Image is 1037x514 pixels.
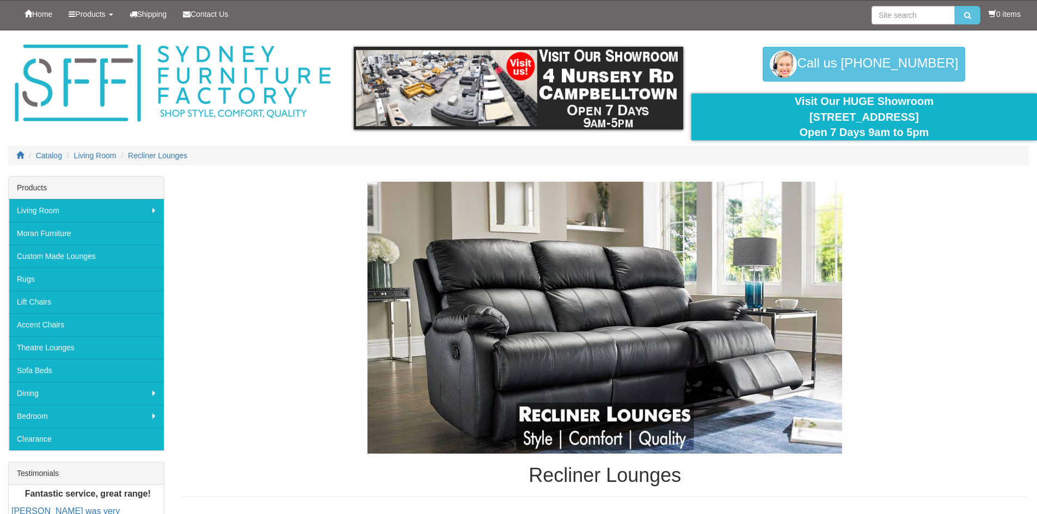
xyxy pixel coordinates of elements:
[9,336,164,359] a: Theatre Lounges
[9,199,164,222] a: Living Room
[181,465,1029,486] h1: Recliner Lounges
[9,222,164,245] a: Moran Furniture
[175,1,236,28] a: Contact Us
[9,382,164,405] a: Dining
[9,41,336,126] img: Sydney Furniture Factory
[16,1,60,28] a: Home
[9,405,164,428] a: Bedroom
[9,268,164,290] a: Rugs
[191,10,228,18] span: Contact Us
[699,94,1029,140] div: Visit Our HUGE Showroom [STREET_ADDRESS] Open 7 Days 9am to 5pm
[278,182,931,454] img: Recliner Lounges
[74,151,116,160] a: Living Room
[60,1,121,28] a: Products
[137,10,167,18] span: Shipping
[32,10,52,18] span: Home
[9,313,164,336] a: Accent Chairs
[9,290,164,313] a: Lift Chairs
[9,177,164,199] div: Products
[9,462,164,485] div: Testimonials
[121,1,175,28] a: Shipping
[75,10,105,18] span: Products
[872,6,955,24] input: Site search
[128,151,187,160] a: Recliner Lounges
[9,245,164,268] a: Custom Made Lounges
[354,47,683,129] img: showroom.gif
[9,428,164,450] a: Clearance
[36,151,62,160] a: Catalog
[9,359,164,382] a: Sofa Beds
[25,489,151,498] b: Fantastic service, great range!
[989,9,1021,20] li: 0 items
